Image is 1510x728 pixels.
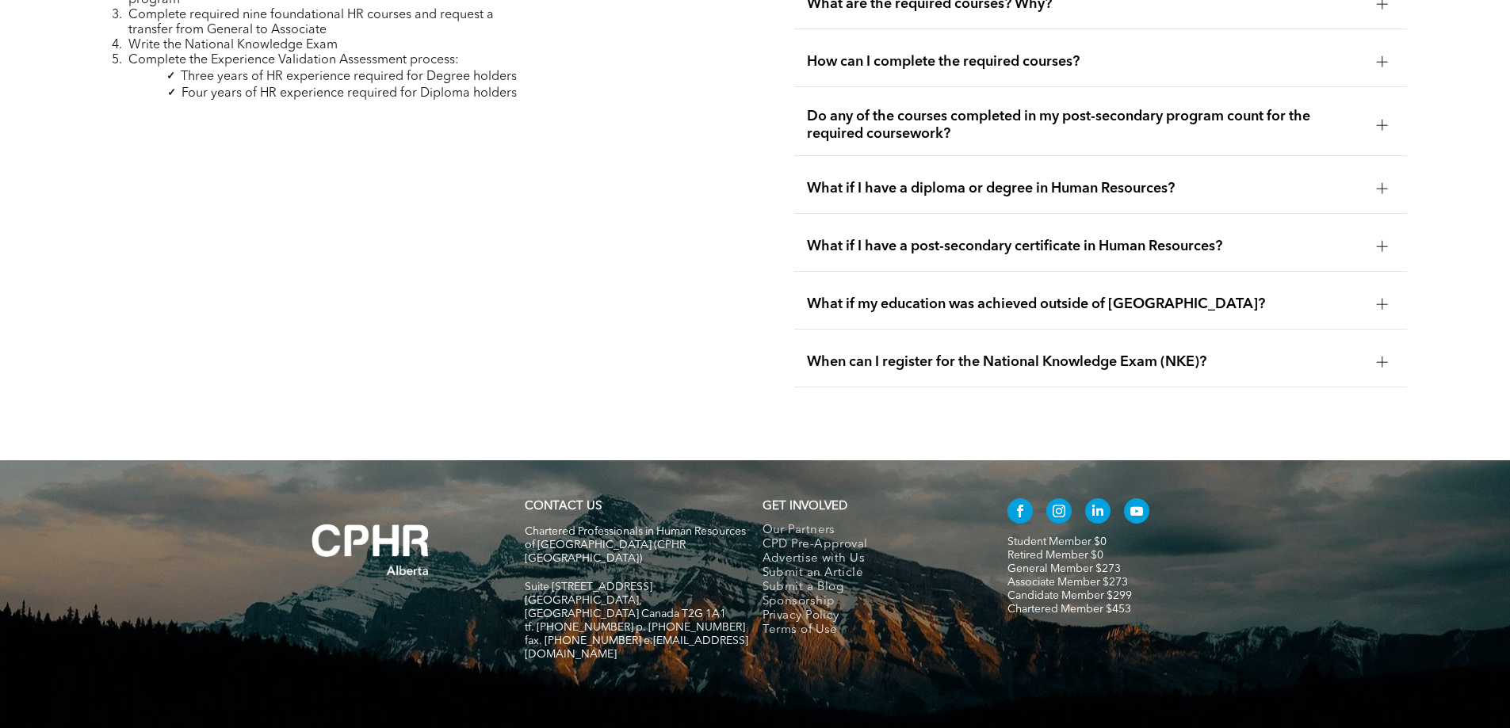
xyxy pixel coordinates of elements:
a: Terms of Use [763,623,974,638]
span: Write the National Knowledge Exam [128,39,338,51]
a: youtube [1124,498,1149,528]
span: fax. [PHONE_NUMBER] e:[EMAIL_ADDRESS][DOMAIN_NAME] [525,635,748,660]
span: What if I have a diploma or degree in Human Resources? [807,180,1364,197]
a: Advertise with Us [763,552,974,566]
span: Chartered Professionals in Human Resources of [GEOGRAPHIC_DATA] (CPHR [GEOGRAPHIC_DATA]) [525,526,746,564]
span: GET INVOLVED [763,501,847,513]
img: A white background with a few lines on it [280,492,462,608]
a: Privacy Policy [763,609,974,623]
span: Complete required nine foundational HR courses and request a transfer from General to Associate [128,9,494,36]
a: linkedin [1085,498,1111,528]
a: facebook [1007,498,1033,528]
a: Submit an Article [763,566,974,581]
a: Student Member $0 [1007,536,1107,547]
span: Four years of HR experience required for Diploma holders [182,87,517,100]
span: How can I complete the required courses? [807,53,1364,71]
a: instagram [1046,498,1072,528]
span: Complete the Experience Validation Assessment process: [128,54,459,67]
span: Suite [STREET_ADDRESS] [525,581,652,593]
a: General Member $273 [1007,563,1121,574]
a: Submit a Blog [763,581,974,595]
a: Associate Member $273 [1007,577,1128,588]
span: What if my education was achieved outside of [GEOGRAPHIC_DATA]? [807,295,1364,313]
span: [GEOGRAPHIC_DATA], [GEOGRAPHIC_DATA] Canada T2G 1A1 [525,595,726,619]
a: Chartered Member $453 [1007,604,1131,615]
a: Retired Member $0 [1007,550,1103,561]
span: What if I have a post-secondary certificate in Human Resources? [807,238,1364,255]
span: Three years of HR experience required for Degree holders [181,71,517,83]
span: tf. [PHONE_NUMBER] p. [PHONE_NUMBER] [525,622,745,633]
span: When can I register for the National Knowledge Exam (NKE)? [807,353,1364,371]
span: Do any of the courses completed in my post-secondary program count for the required coursework? [807,108,1364,143]
a: Sponsorship [763,595,974,609]
a: Candidate Member $299 [1007,590,1132,601]
a: CPD Pre-Approval [763,538,974,552]
a: CONTACT US [525,501,602,513]
a: Our Partners [763,524,974,538]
